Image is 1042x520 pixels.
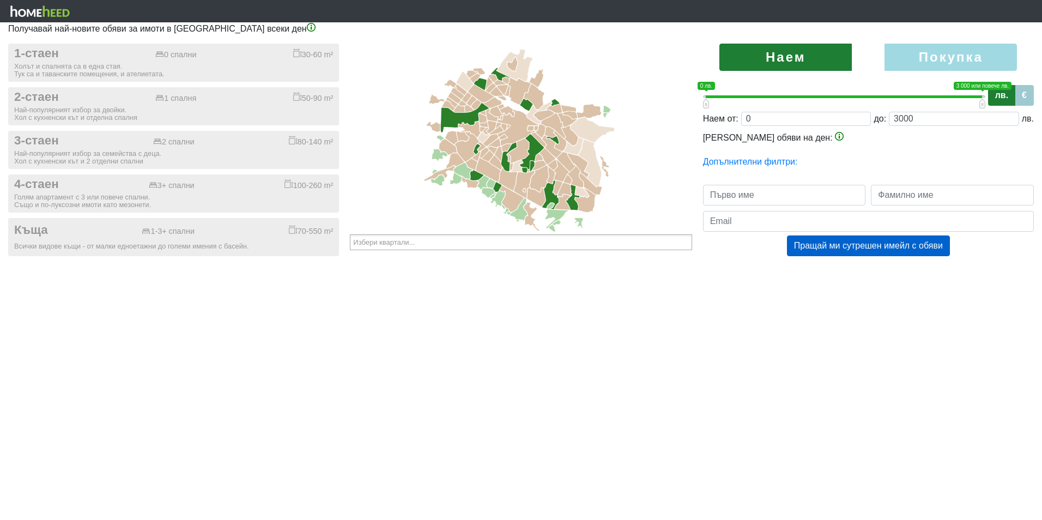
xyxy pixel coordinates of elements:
[14,46,59,61] span: 1-стаен
[14,194,333,209] div: Голям апартамент с 3 или повече спални. Също и по-луксозни имоти като мезонети.
[703,112,738,125] div: Наем от:
[155,94,196,103] div: 1 спалня
[142,227,195,236] div: 1-3+ спални
[14,243,333,250] div: Всички видове къщи - от малки едноетажни до големи имения с басейн.
[874,112,886,125] div: до:
[289,225,334,236] div: 70-550 m²
[8,22,1034,35] p: Получавай най-новите обяви за имоти в [GEOGRAPHIC_DATA] всеки ден
[8,174,339,213] button: 4-стаен 3+ спални 100-260 m² Голям апартамент с 3 или повече спални.Също и по-луксозни имоти като...
[8,218,339,256] button: Къща 1-3+ спални 70-550 m² Всички видове къщи - от малки едноетажни до големи имения с басейн.
[871,185,1034,205] input: Фамилно име
[14,90,59,105] span: 2-стаен
[8,44,339,82] button: 1-стаен 0 спални 30-60 m² Холът и спалнята са в една стая.Тук са и таванските помещения, и ателие...
[8,131,339,169] button: 3-стаен 2 спални 80-140 m² Най-популярният избор за семейства с деца.Хол с кухненски кът и 2 отде...
[153,137,194,147] div: 2 спални
[14,106,333,122] div: Най-популярният избор за двойки. Хол с кухненски кът и отделна спалня
[1022,112,1034,125] div: лв.
[149,181,195,190] div: 3+ спални
[8,87,339,125] button: 2-стаен 1 спалня 50-90 m² Най-популярният избор за двойки.Хол с кухненски кът и отделна спалня
[954,82,1011,90] span: 3 000 или повече лв.
[14,63,333,78] div: Холът и спалнята са в една стая. Тук са и таванските помещения, и ателиетата.
[289,136,334,147] div: 80-140 m²
[703,131,1034,144] div: [PERSON_NAME] обяви на ден:
[703,185,866,205] input: Първо име
[155,50,196,59] div: 0 спални
[307,23,316,32] img: info-3.png
[787,235,950,256] button: Пращай ми сутрешен имейл с обяви
[719,44,852,71] label: Наем
[293,49,334,59] div: 30-60 m²
[293,92,334,103] div: 50-90 m²
[703,211,1034,232] input: Email
[14,150,333,165] div: Най-популярният избор за семейства с деца. Хол с кухненски кът и 2 отделни спални
[14,223,48,238] span: Къща
[698,82,715,90] span: 0 лв.
[703,157,798,166] a: Допълнителни филтри:
[14,177,59,192] span: 4-стаен
[835,132,844,141] img: info-3.png
[1015,85,1034,106] label: €
[284,179,334,190] div: 100-260 m²
[885,44,1017,71] label: Покупка
[14,134,59,148] span: 3-стаен
[988,85,1015,106] label: лв.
